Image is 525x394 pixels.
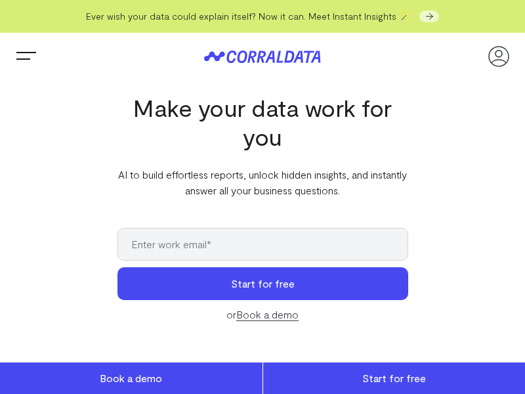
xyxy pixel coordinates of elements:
button: Start for free [117,267,408,300]
input: Enter work email* [117,228,408,261]
span: Ever wish your data could explain itself? Now it can. Meet Instant Insights 🪄 [86,11,410,22]
h1: Make your data work for you [117,93,408,151]
p: AI to build effortless reports, unlock hidden insights, and instantly answer all your business qu... [117,167,408,198]
span: Book a demo [100,372,162,384]
button: Trigger Menu [13,43,39,70]
div: or [117,307,408,322]
a: Book a demo [236,308,299,321]
span: Start for free [362,372,426,384]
